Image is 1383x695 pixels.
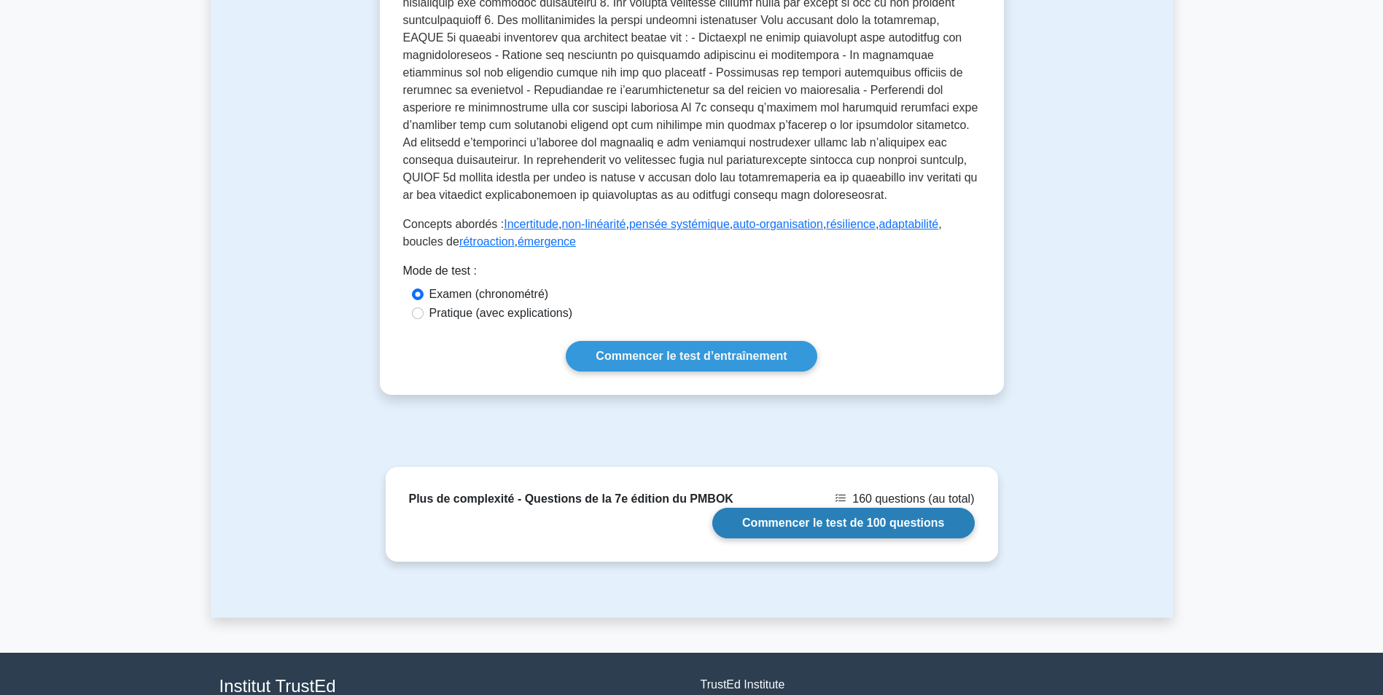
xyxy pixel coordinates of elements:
a: Incertitude [504,218,558,230]
a: non-linéarité [561,218,626,230]
a: résilience [826,218,876,230]
a: Commencer le test d’entraînement [566,341,817,372]
a: émergence [518,235,576,248]
a: adaptabilité [879,218,938,230]
p: Concepts abordés : , , , , , , boucles de , [403,216,981,251]
a: pensée systémique [629,218,730,230]
a: auto-organisation [733,218,823,230]
div: Mode de test : [403,262,981,286]
a: Commencer le test de 100 questions [712,508,974,538]
label: Pratique (avec explications) [429,305,573,322]
a: rétroaction [459,235,515,248]
label: Examen (chronométré) [429,286,549,303]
